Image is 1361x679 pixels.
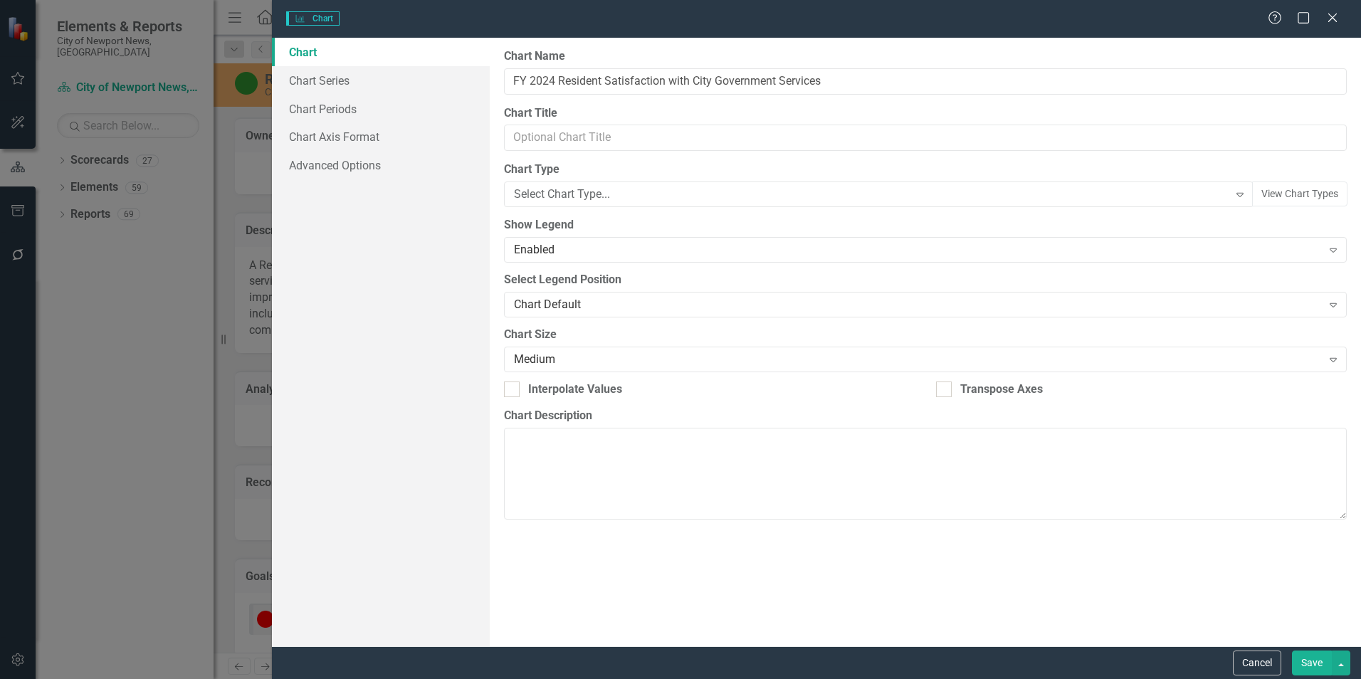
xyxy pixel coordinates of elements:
[504,48,1347,65] label: Chart Name
[504,162,1347,178] label: Chart Type
[1292,651,1332,675] button: Save
[272,122,490,151] a: Chart Axis Format
[528,381,622,398] div: Interpolate Values
[514,351,1321,367] div: Medium
[960,381,1043,398] div: Transpose Axes
[272,66,490,95] a: Chart Series
[1233,651,1281,675] button: Cancel
[286,11,339,26] span: Chart
[1252,181,1347,206] button: View Chart Types
[272,151,490,179] a: Advanced Options
[504,327,1347,343] label: Chart Size
[504,272,1347,288] label: Select Legend Position
[504,217,1347,233] label: Show Legend
[272,95,490,123] a: Chart Periods
[514,242,1321,258] div: Enabled
[504,408,1347,424] label: Chart Description
[504,125,1347,151] input: Optional Chart Title
[272,38,490,66] a: Chart
[514,296,1321,312] div: Chart Default
[514,186,1228,203] div: Select Chart Type...
[504,105,1347,122] label: Chart Title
